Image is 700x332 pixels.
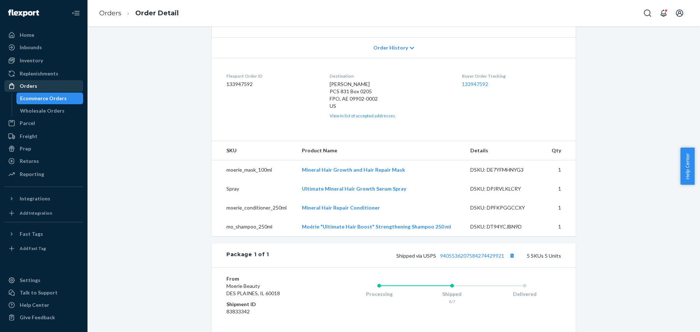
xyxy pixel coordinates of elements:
a: Wholesale Orders [16,105,83,117]
div: Package 1 of 1 [226,251,269,260]
td: moerie_mask_100ml [212,160,296,180]
dt: From [226,275,314,282]
div: Add Fast Tag [20,245,46,251]
div: DSKU: DPFKPGGCCXY [470,204,539,211]
div: Settings [20,277,40,284]
button: Close Navigation [69,6,83,20]
div: Integrations [20,195,50,202]
th: Details [464,141,545,160]
a: Prep [4,143,83,155]
div: 5 SKUs 5 Units [269,251,561,260]
span: Order History [373,44,408,51]
div: Inbounds [20,44,42,51]
div: DSKU: DPJRVLKLCRY [470,185,539,192]
a: Help Center [4,299,83,311]
a: 9405536207584274429921 [440,253,504,259]
a: Replenishments [4,68,83,79]
a: Order Detail [135,9,179,17]
div: Talk to Support [20,289,58,296]
img: Flexport logo [8,9,39,17]
th: Qty [544,141,576,160]
th: SKU [212,141,296,160]
td: moerie_conditioner_250ml [212,198,296,217]
button: Open notifications [656,6,671,20]
div: Fast Tags [20,230,43,238]
a: Orders [4,80,83,92]
div: Freight [20,133,38,140]
div: Delivered [488,290,561,298]
button: Fast Tags [4,228,83,240]
dd: 83833342 [226,308,314,315]
div: Wholesale Orders [20,107,65,114]
a: Talk to Support [4,287,83,298]
a: Home [4,29,83,41]
ol: breadcrumbs [93,3,184,24]
a: Returns [4,155,83,167]
div: Home [20,31,34,39]
div: Ecommerce Orders [20,95,67,102]
td: 1 [544,179,576,198]
dt: Flexport Order ID [226,73,318,79]
div: Processing [343,290,416,298]
a: Reporting [4,168,83,180]
a: Ultimate Mineral Hair Growth Serum Spray [302,185,406,192]
td: mo_shampoo_250ml [212,217,296,236]
a: Orders [99,9,121,17]
td: 1 [544,217,576,236]
a: Add Fast Tag [4,243,83,254]
div: Orders [20,82,37,90]
button: Copy tracking number [507,251,517,260]
a: Parcel [4,117,83,129]
a: Inventory [4,55,83,66]
div: Parcel [20,120,35,127]
td: Spray [212,179,296,198]
button: Give Feedback [4,312,83,323]
span: Moerie Beauty DES PLAINES, IL 60018 [226,283,280,296]
a: Inbounds [4,42,83,53]
button: Help Center [680,148,695,185]
a: 133947592 [462,81,488,87]
div: Shipped [416,290,489,298]
a: Moérie "Ultimate Hair Boost" Strengthening Shampoo 250 ml [302,223,451,230]
div: Inventory [20,57,43,64]
div: Prep [20,145,31,152]
td: 1 [544,160,576,180]
span: Shipped via USPS [396,253,517,259]
a: Freight [4,130,83,142]
a: View in list of accepted addresses [330,113,395,118]
button: Open Search Box [640,6,655,20]
div: Replenishments [20,70,58,77]
td: 1 [544,198,576,217]
dt: Destination [330,73,451,79]
a: Ecommerce Orders [16,93,83,104]
dt: Buyer Order Tracking [462,73,561,79]
div: DSKU: DT94YCJBN9D [470,223,539,230]
div: 8/7 [416,298,489,305]
div: Help Center [20,301,49,309]
a: Mineral Hair Growth and Hair Repair Mask [302,167,405,173]
a: Mineral Hair Repair Conditioner [302,204,380,211]
span: [PERSON_NAME] PCS 831 Box 0205 FPO, AE 09902-0002 US [330,81,378,109]
div: Returns [20,157,39,165]
a: Add Integration [4,207,83,219]
div: Reporting [20,171,44,178]
div: Give Feedback [20,314,55,321]
dd: 133947592 [226,81,318,88]
th: Product Name [296,141,464,160]
div: Add Integration [20,210,52,216]
button: Integrations [4,193,83,204]
dt: Shipment ID [226,301,314,308]
a: Settings [4,274,83,286]
div: DSKU: DE7YFMHNYG3 [470,166,539,173]
button: Open account menu [672,6,687,20]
